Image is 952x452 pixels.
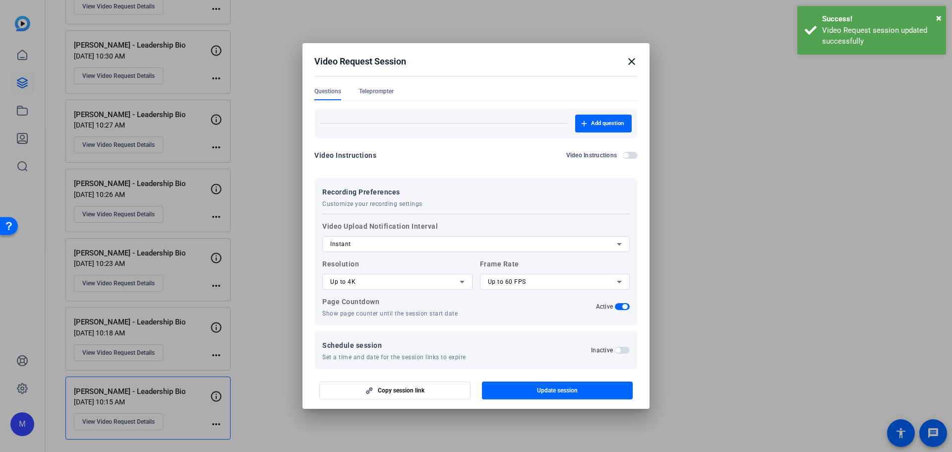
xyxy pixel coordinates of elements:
span: Customize your recording settings [322,200,422,208]
label: Video Upload Notification Interval [322,220,630,252]
p: Page Countdown [322,296,473,308]
button: Copy session link [319,382,471,399]
mat-icon: close [626,56,638,67]
h2: Inactive [591,346,613,354]
div: Success! [822,13,939,25]
span: Instant [330,241,351,248]
button: Add question [575,115,632,132]
span: Add question [591,120,624,128]
span: Questions [314,87,341,95]
label: Resolution [322,258,473,290]
div: Video Request session updated successfully [822,25,939,47]
p: Show page counter until the session start date [322,310,473,318]
h2: Active [596,303,613,311]
span: Up to 60 FPS [488,278,526,285]
label: Frame Rate [480,258,630,290]
span: Schedule session [322,339,466,351]
div: Video Instructions [314,149,376,161]
span: Recording Preferences [322,186,422,198]
span: Set a time and date for the session links to expire [322,353,466,361]
div: Video Request Session [314,56,638,67]
button: Update session [482,382,633,399]
span: Teleprompter [359,87,394,95]
button: Close [936,10,942,25]
span: Up to 4K [330,278,356,285]
span: Copy session link [378,387,424,394]
span: Update session [537,387,578,394]
span: × [936,12,942,24]
h2: Video Instructions [566,151,617,159]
